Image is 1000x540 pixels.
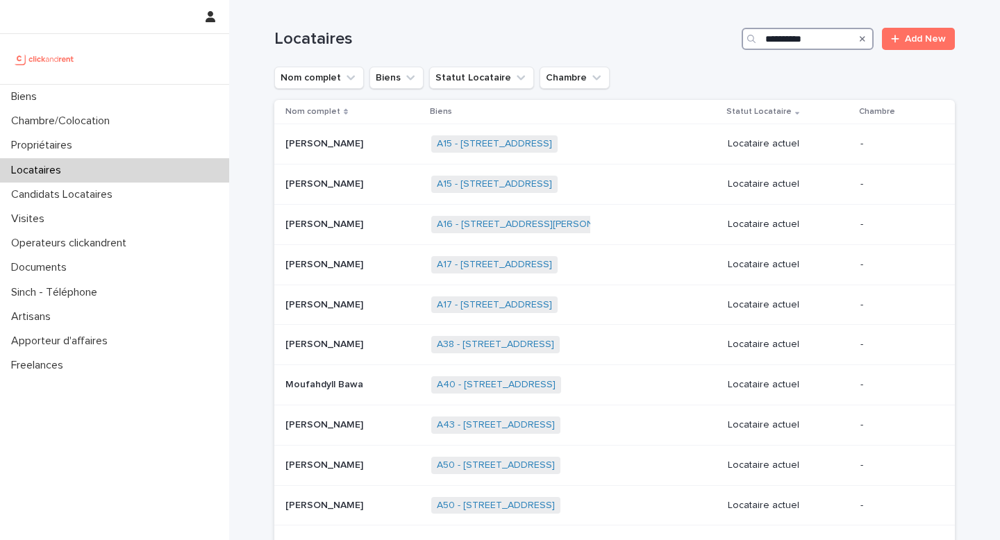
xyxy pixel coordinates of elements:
[274,67,364,89] button: Nom complet
[6,212,56,226] p: Visites
[860,459,933,471] p: -
[742,28,874,50] input: Search
[274,29,736,49] h1: Locataires
[274,285,955,325] tr: [PERSON_NAME][PERSON_NAME] A17 - [STREET_ADDRESS] Locataire actuel-
[728,500,849,512] p: Locataire actuel
[285,135,366,150] p: [PERSON_NAME]
[859,104,895,119] p: Chambre
[882,28,955,50] a: Add New
[274,204,955,244] tr: [PERSON_NAME][PERSON_NAME] A16 - [STREET_ADDRESS][PERSON_NAME] Locataire actuel-
[728,299,849,311] p: Locataire actuel
[437,259,552,271] a: A17 - [STREET_ADDRESS]
[285,497,366,512] p: [PERSON_NAME]
[274,325,955,365] tr: [PERSON_NAME][PERSON_NAME] A38 - [STREET_ADDRESS] Locataire actuel-
[860,339,933,351] p: -
[11,45,78,73] img: UCB0brd3T0yccxBKYDjQ
[437,500,555,512] a: A50 - [STREET_ADDRESS]
[860,219,933,230] p: -
[728,339,849,351] p: Locataire actuel
[274,164,955,205] tr: [PERSON_NAME][PERSON_NAME] A15 - [STREET_ADDRESS] Locataire actuel-
[6,310,62,323] p: Artisans
[437,459,555,471] a: A50 - [STREET_ADDRESS]
[285,416,366,431] p: [PERSON_NAME]
[437,339,554,351] a: A38 - [STREET_ADDRESS]
[905,34,946,44] span: Add New
[6,359,74,372] p: Freelances
[860,500,933,512] p: -
[430,104,452,119] p: Biens
[369,67,424,89] button: Biens
[6,164,72,177] p: Locataires
[860,419,933,431] p: -
[728,219,849,230] p: Locataire actuel
[6,286,108,299] p: Sinch - Téléphone
[274,485,955,525] tr: [PERSON_NAME][PERSON_NAME] A50 - [STREET_ADDRESS] Locataire actuel-
[860,299,933,311] p: -
[860,178,933,190] p: -
[860,259,933,271] p: -
[540,67,610,89] button: Chambre
[6,90,48,103] p: Biens
[860,379,933,391] p: -
[274,405,955,445] tr: [PERSON_NAME][PERSON_NAME] A43 - [STREET_ADDRESS] Locataire actuel-
[285,376,366,391] p: Moufahdyll Bawa
[6,261,78,274] p: Documents
[726,104,792,119] p: Statut Locataire
[728,178,849,190] p: Locataire actuel
[437,219,628,230] a: A16 - [STREET_ADDRESS][PERSON_NAME]
[274,124,955,164] tr: [PERSON_NAME][PERSON_NAME] A15 - [STREET_ADDRESS] Locataire actuel-
[728,138,849,150] p: Locataire actuel
[728,379,849,391] p: Locataire actuel
[437,138,552,150] a: A15 - [STREET_ADDRESS]
[437,299,552,311] a: A17 - [STREET_ADDRESS]
[274,244,955,285] tr: [PERSON_NAME][PERSON_NAME] A17 - [STREET_ADDRESS] Locataire actuel-
[285,104,340,119] p: Nom complet
[728,459,849,471] p: Locataire actuel
[860,138,933,150] p: -
[437,379,556,391] a: A40 - [STREET_ADDRESS]
[6,335,119,348] p: Apporteur d'affaires
[285,216,366,230] p: [PERSON_NAME]
[429,67,534,89] button: Statut Locataire
[6,188,124,201] p: Candidats Locataires
[6,237,137,250] p: Operateurs clickandrent
[6,139,83,152] p: Propriétaires
[6,115,121,128] p: Chambre/Colocation
[728,419,849,431] p: Locataire actuel
[274,445,955,485] tr: [PERSON_NAME][PERSON_NAME] A50 - [STREET_ADDRESS] Locataire actuel-
[437,419,555,431] a: A43 - [STREET_ADDRESS]
[285,336,366,351] p: [PERSON_NAME]
[437,178,552,190] a: A15 - [STREET_ADDRESS]
[285,176,366,190] p: [PERSON_NAME]
[274,365,955,405] tr: Moufahdyll BawaMoufahdyll Bawa A40 - [STREET_ADDRESS] Locataire actuel-
[285,457,366,471] p: [PERSON_NAME]
[285,256,366,271] p: [PERSON_NAME]
[285,296,366,311] p: [PERSON_NAME]
[728,259,849,271] p: Locataire actuel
